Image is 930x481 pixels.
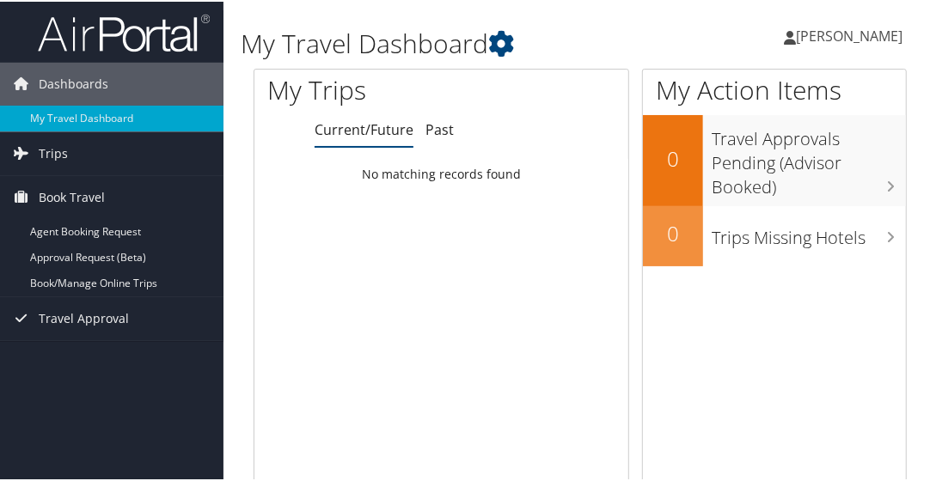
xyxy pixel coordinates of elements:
h1: My Action Items [643,70,906,107]
span: Travel Approval [39,295,129,338]
img: airportal-logo.png [38,11,210,52]
h2: 0 [643,143,703,172]
span: [PERSON_NAME] [796,25,902,44]
h3: Trips Missing Hotels [712,216,906,248]
a: 0Travel Approvals Pending (Advisor Booked) [643,113,906,204]
h2: 0 [643,217,703,247]
span: Trips [39,131,68,174]
span: Dashboards [39,61,108,104]
span: Book Travel [39,174,105,217]
a: 0Trips Missing Hotels [643,204,906,265]
h1: My Trips [267,70,460,107]
td: No matching records found [254,157,628,188]
a: Current/Future [315,119,413,137]
h1: My Travel Dashboard [241,24,694,60]
h3: Travel Approvals Pending (Advisor Booked) [712,117,906,198]
a: [PERSON_NAME] [784,9,920,60]
a: Past [425,119,454,137]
